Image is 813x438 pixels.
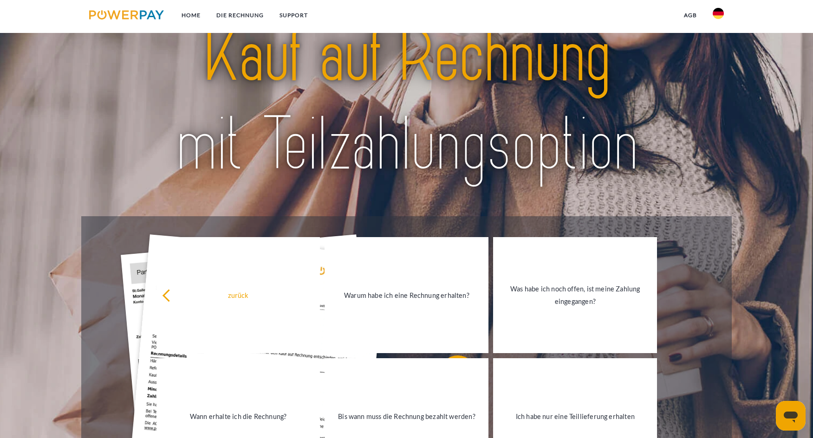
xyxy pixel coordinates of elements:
[776,401,806,431] iframe: Schaltfläche zum Öffnen des Messaging-Fensters
[499,283,651,308] div: Was habe ich noch offen, ist meine Zahlung eingegangen?
[713,8,724,19] img: de
[493,237,657,353] a: Was habe ich noch offen, ist meine Zahlung eingegangen?
[208,7,272,24] a: DIE RECHNUNG
[174,7,208,24] a: Home
[121,7,693,193] img: title-powerpay_de.svg
[162,410,315,423] div: Wann erhalte ich die Rechnung?
[676,7,705,24] a: agb
[499,410,651,423] div: Ich habe nur eine Teillieferung erhalten
[89,10,164,19] img: logo-powerpay.svg
[272,7,316,24] a: SUPPORT
[330,289,483,302] div: Warum habe ich eine Rechnung erhalten?
[330,410,483,423] div: Bis wann muss die Rechnung bezahlt werden?
[162,289,315,302] div: zurück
